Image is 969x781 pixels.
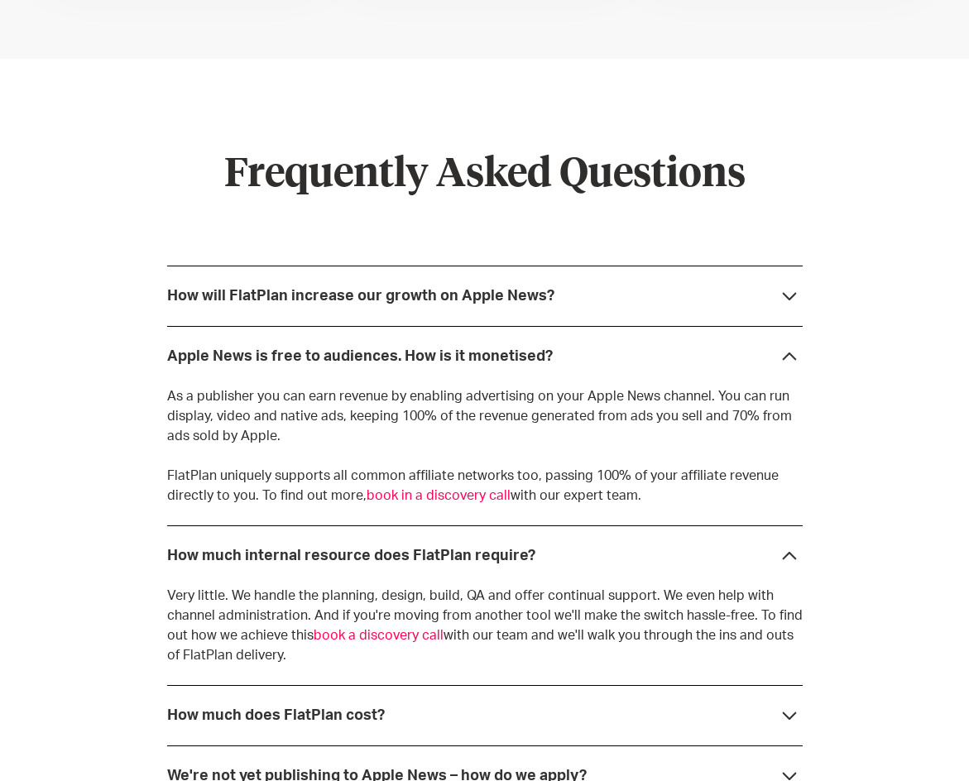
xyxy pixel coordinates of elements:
[167,708,385,723] strong: How much does FlatPlan cost?
[167,348,553,365] div: Apple News is free to audiences. How is it monetised?
[167,586,803,665] p: Very little. We handle the planning, design, build, QA and offer continual support. We even help ...
[167,288,554,304] div: How will FlatPlan increase our growth on Apple News?
[167,151,803,199] h2: Frequently Asked Questions
[367,489,511,502] a: book in a discovery call
[167,548,535,564] div: How much internal resource does FlatPlan require?
[167,386,803,505] p: As a publisher you can earn revenue by enabling advertising on your Apple News channel. You can r...
[314,629,444,642] a: book a discovery call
